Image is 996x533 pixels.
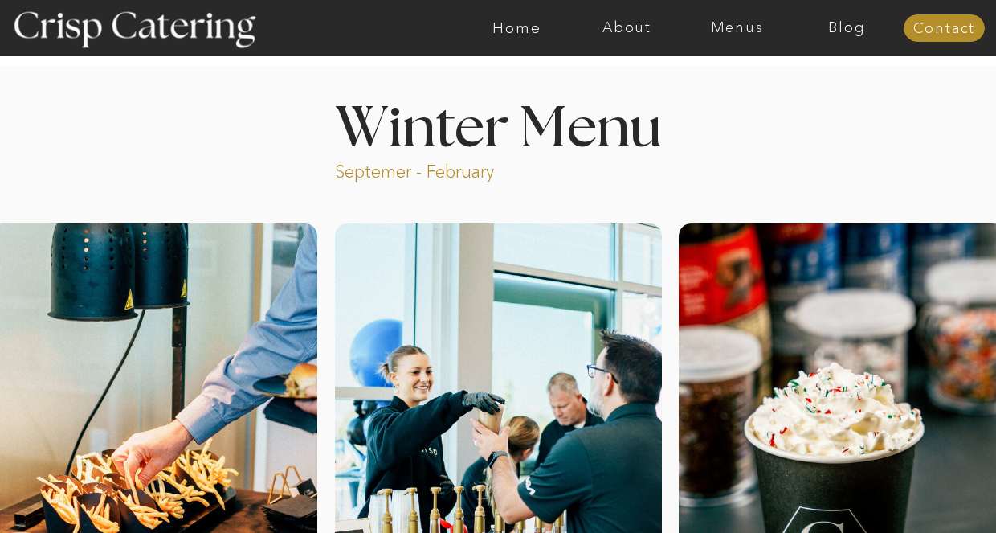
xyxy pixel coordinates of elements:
a: Menus [682,20,792,36]
p: Septemer - February [335,160,556,178]
a: About [572,20,682,36]
iframe: podium webchat widget bubble [835,453,996,533]
h1: Winter Menu [275,101,721,149]
a: Blog [792,20,902,36]
a: Home [462,20,572,36]
a: Contact [904,21,985,37]
iframe: podium webchat widget prompt [723,280,996,473]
